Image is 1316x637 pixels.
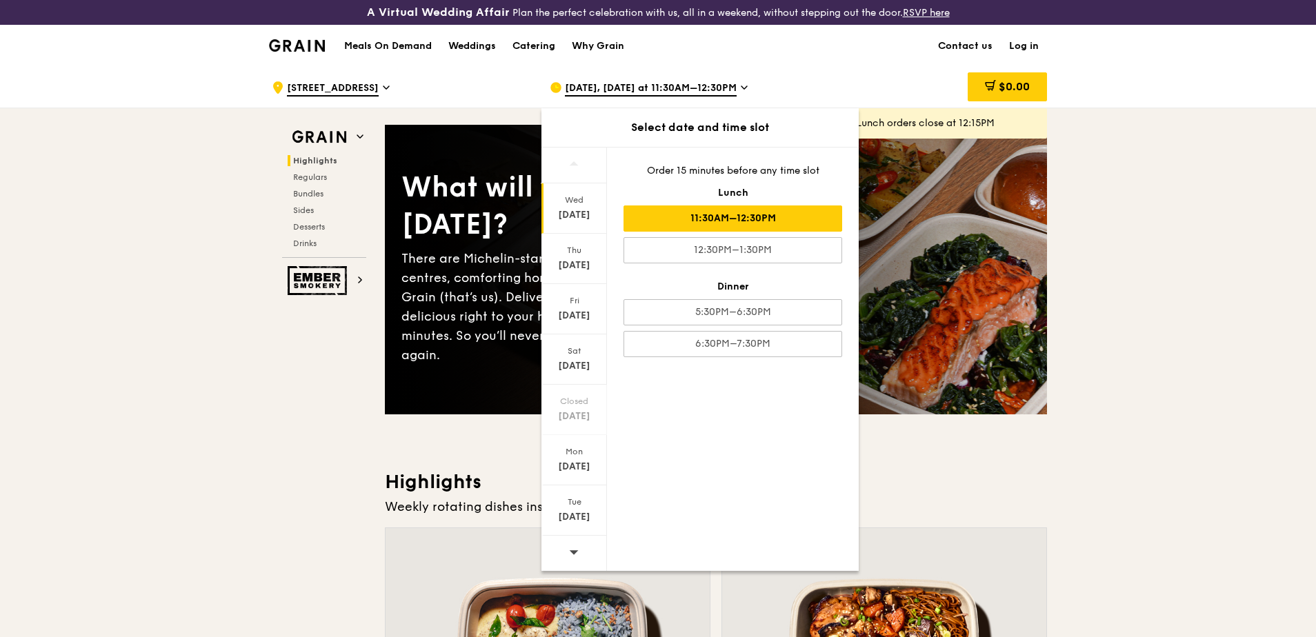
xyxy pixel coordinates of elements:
h3: Highlights [385,469,1047,494]
a: Weddings [440,26,504,67]
span: [STREET_ADDRESS] [287,81,379,97]
div: 6:30PM–7:30PM [624,331,842,357]
div: What will you eat [DATE]? [401,169,716,243]
div: Dinner [624,280,842,294]
div: Fri [544,295,605,306]
div: [DATE] [544,259,605,272]
a: RSVP here [903,7,950,19]
a: Contact us [930,26,1001,67]
div: Closed [544,396,605,407]
span: Highlights [293,156,337,165]
div: Tue [544,496,605,507]
div: Lunch [624,186,842,200]
div: [DATE] [544,208,605,222]
span: Regulars [293,172,327,182]
a: Why Grain [564,26,632,67]
div: Catering [512,26,555,67]
div: [DATE] [544,359,605,373]
span: Sides [293,205,314,215]
img: Ember Smokery web logo [288,266,351,295]
div: There are Michelin-star restaurants, hawker centres, comforting home-cooked classics… and Grain (... [401,249,716,365]
img: Grain [269,39,325,52]
div: Select date and time slot [541,119,859,136]
div: Wed [544,194,605,205]
div: Weddings [448,26,496,67]
div: Plan the perfect celebration with us, all in a weekend, without stepping out the door. [261,6,1055,19]
span: Bundles [293,189,323,199]
div: Sat [544,345,605,356]
div: Order 15 minutes before any time slot [624,164,842,178]
img: Grain web logo [288,125,351,150]
a: Log in [1001,26,1047,67]
div: [DATE] [544,309,605,323]
div: 11:30AM–12:30PM [624,205,842,232]
div: [DATE] [544,460,605,474]
div: 5:30PM–6:30PM [624,299,842,325]
div: Why Grain [572,26,624,67]
h3: A Virtual Wedding Affair [367,6,510,19]
span: [DATE], [DATE] at 11:30AM–12:30PM [565,81,737,97]
span: Drinks [293,239,317,248]
div: [DATE] [544,510,605,524]
a: Catering [504,26,564,67]
div: [DATE] [544,410,605,423]
div: Weekly rotating dishes inspired by flavours from around the world. [385,497,1047,516]
div: Mon [544,446,605,457]
div: Lunch orders close at 12:15PM [857,117,1036,130]
span: $0.00 [999,80,1030,93]
div: 12:30PM–1:30PM [624,237,842,263]
span: Desserts [293,222,325,232]
h1: Meals On Demand [344,39,432,53]
div: Thu [544,245,605,256]
a: GrainGrain [269,24,325,65]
